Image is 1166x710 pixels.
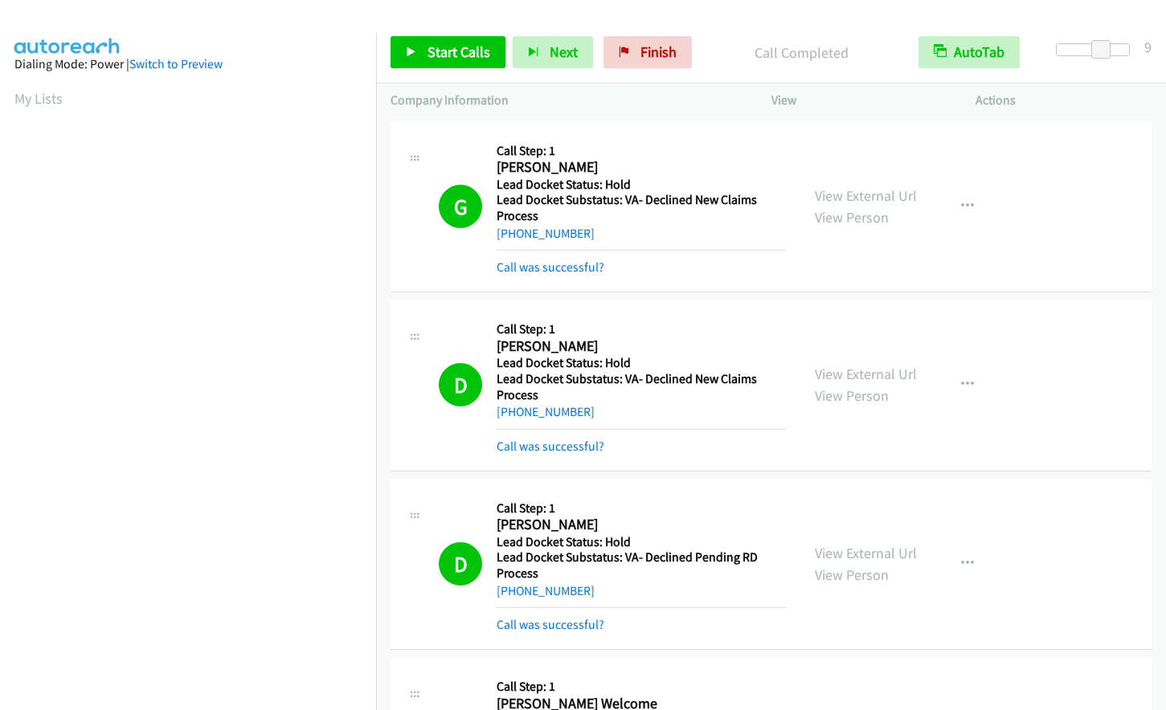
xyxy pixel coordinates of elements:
[439,542,482,586] h1: D
[497,337,779,356] h2: [PERSON_NAME]
[497,617,604,632] a: Call was successful?
[640,43,677,61] span: Finish
[513,36,593,68] button: Next
[497,404,595,419] a: [PHONE_NUMBER]
[497,439,604,454] a: Call was successful?
[428,43,490,61] span: Start Calls
[129,56,223,71] a: Switch to Preview
[391,91,743,110] p: Company Information
[1119,291,1166,418] iframe: Resource Center
[497,534,786,550] h5: Lead Docket Status: Hold
[815,186,917,205] a: View External Url
[497,321,786,337] h5: Call Step: 1
[497,226,595,241] a: [PHONE_NUMBER]
[497,549,786,581] h5: Lead Docket Substatus: VA- Declined Pending RD Process
[497,516,779,534] h2: [PERSON_NAME]
[391,36,505,68] a: Start Calls
[497,583,595,598] a: [PHONE_NUMBER]
[918,36,1020,68] button: AutoTab
[14,55,362,74] div: Dialing Mode: Power |
[497,143,786,159] h5: Call Step: 1
[497,177,786,193] h5: Lead Docket Status: Hold
[815,386,889,405] a: View Person
[976,91,1152,110] p: Actions
[815,544,917,562] a: View External Url
[14,89,63,108] a: My Lists
[815,208,889,226] a: View Person
[1144,36,1152,58] div: 9
[603,36,692,68] a: Finish
[550,43,578,61] span: Next
[497,500,786,516] h5: Call Step: 1
[771,91,947,110] p: View
[815,365,917,383] a: View External Url
[439,185,482,228] h1: G
[497,259,604,275] a: Call was successful?
[497,679,786,695] h5: Call Step: 1
[714,42,890,63] p: Call Completed
[497,371,786,402] h5: Lead Docket Substatus: VA- Declined New Claims Process
[497,355,786,371] h5: Lead Docket Status: Hold
[497,192,786,223] h5: Lead Docket Substatus: VA- Declined New Claims Process
[497,158,779,177] h2: [PERSON_NAME]
[439,363,482,406] h1: D
[815,565,889,584] a: View Person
